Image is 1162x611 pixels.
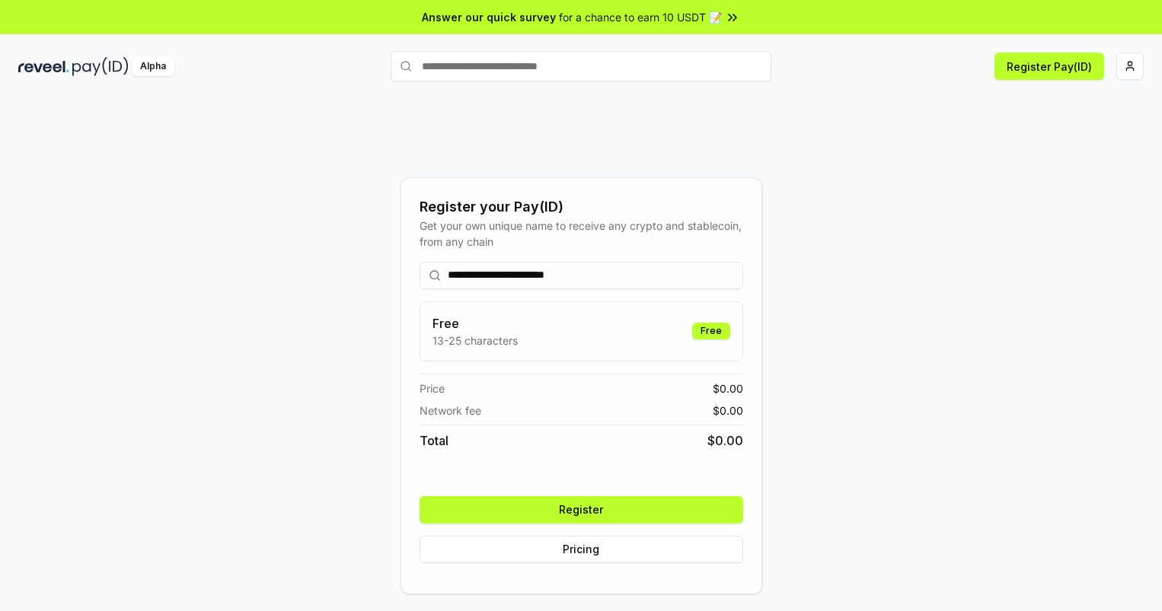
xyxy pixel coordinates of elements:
[707,431,743,450] span: $ 0.00
[420,196,743,218] div: Register your Pay(ID)
[420,496,743,523] button: Register
[132,57,174,76] div: Alpha
[420,218,743,250] div: Get your own unique name to receive any crypto and stablecoin, from any chain
[433,333,518,348] p: 13-25 characters
[559,9,722,25] span: for a chance to earn 10 USDT 📝
[18,57,69,76] img: reveel_dark
[420,536,743,563] button: Pricing
[994,53,1104,80] button: Register Pay(ID)
[713,403,743,418] span: $ 0.00
[72,57,129,76] img: pay_id
[713,380,743,396] span: $ 0.00
[433,314,518,333] h3: Free
[422,9,556,25] span: Answer our quick survey
[420,403,481,418] span: Network fee
[420,380,445,396] span: Price
[692,323,730,339] div: Free
[420,431,449,450] span: Total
